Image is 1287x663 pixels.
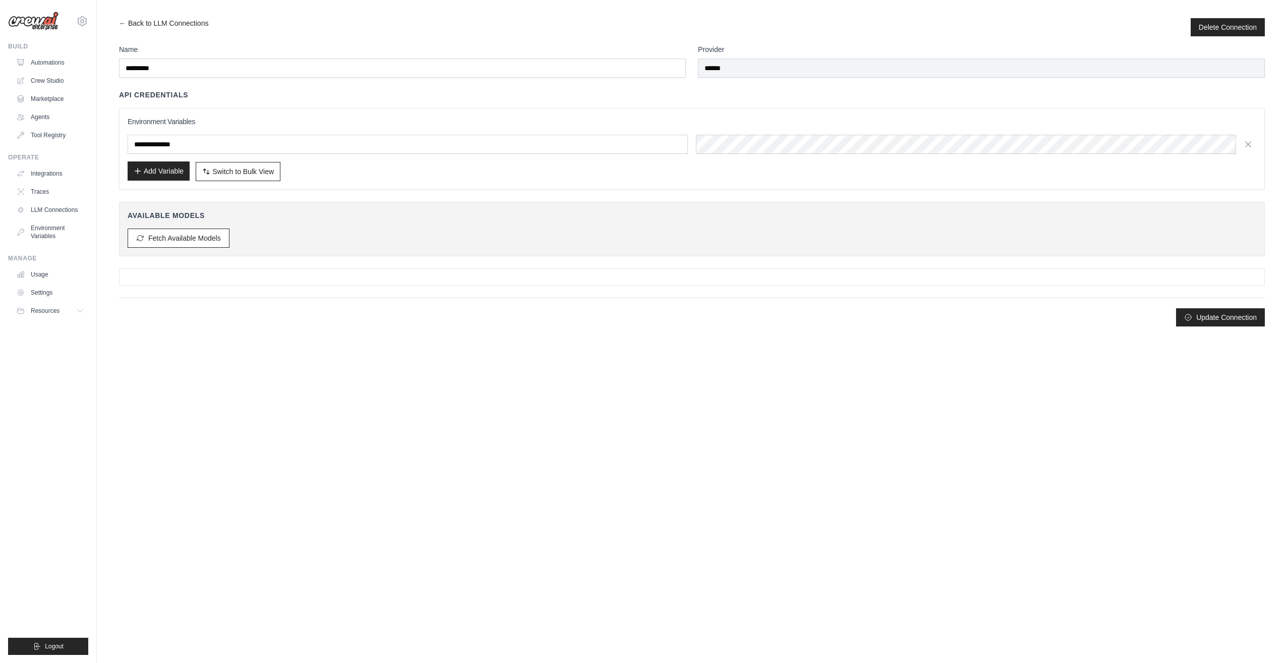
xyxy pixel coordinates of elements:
a: Crew Studio [12,73,88,89]
a: Agents [12,109,88,125]
button: Update Connection [1176,308,1265,326]
span: Switch to Bulk View [212,167,274,177]
button: Add Variable [128,161,190,181]
div: Build [8,42,88,50]
h3: Environment Variables [128,117,1256,127]
span: Logout [45,642,64,650]
div: Manage [8,254,88,262]
h4: Available Models [128,210,1256,220]
a: Marketplace [12,91,88,107]
h4: API Credentials [119,90,188,100]
img: Logo [8,12,58,31]
a: ← Back to LLM Connections [119,18,208,36]
span: Resources [31,307,60,315]
a: Tool Registry [12,127,88,143]
button: Switch to Bulk View [196,162,280,181]
a: Automations [12,54,88,71]
a: Settings [12,285,88,301]
button: Fetch Available Models [128,229,229,248]
a: Environment Variables [12,220,88,244]
a: Integrations [12,165,88,182]
label: Name [119,44,686,54]
a: Traces [12,184,88,200]
a: LLM Connections [12,202,88,218]
div: Operate [8,153,88,161]
button: Logout [8,638,88,655]
button: Delete Connection [1199,22,1257,32]
a: Usage [12,266,88,283]
button: Resources [12,303,88,319]
label: Provider [698,44,1265,54]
